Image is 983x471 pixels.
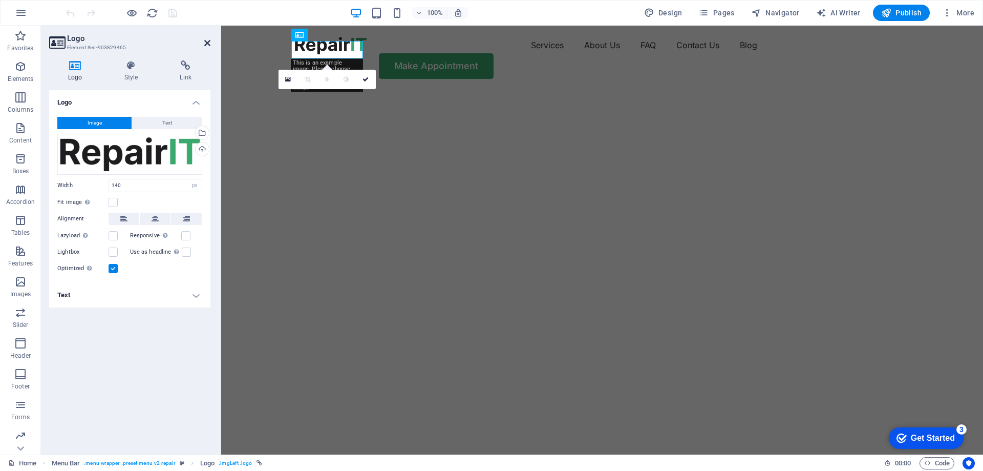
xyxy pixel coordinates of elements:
div: Get Started [30,11,74,21]
p: Elements [8,75,34,83]
h4: Link [161,60,210,82]
h4: Logo [49,60,105,82]
button: Code [920,457,954,469]
p: Features [8,259,33,268]
label: Responsive [130,230,181,242]
i: On resize automatically adjust zoom level to fit chosen device. [454,8,463,17]
div: 3 [76,2,86,12]
h4: Text [49,283,210,308]
button: Publish [873,5,930,21]
button: 100% [412,7,448,19]
button: reload [146,7,158,19]
h4: Logo [49,90,210,109]
button: Click here to leave preview mode and continue editing [125,7,138,19]
span: Text [162,117,172,129]
label: Lightbox [57,246,109,258]
label: Use as headline [130,246,182,258]
span: Design [644,8,682,18]
p: Images [10,290,31,298]
button: Navigator [747,5,804,21]
div: RepairIT.png [57,134,202,175]
span: Publish [881,8,922,18]
h4: Style [105,60,161,82]
p: Forms [11,413,30,421]
h6: Session time [884,457,911,469]
p: Boxes [12,167,29,175]
p: Favorites [7,44,33,52]
span: Image [88,117,102,129]
div: This is an example image. Please choose your own for more options. [291,59,363,92]
p: Slider [13,321,29,329]
button: Pages [694,5,738,21]
span: Pages [698,8,734,18]
label: Optimized [57,262,109,275]
span: More [942,8,974,18]
nav: breadcrumb [52,457,262,469]
span: . imgLeft .logo [219,457,252,469]
p: Columns [8,106,33,114]
span: Code [924,457,950,469]
label: Fit image [57,196,109,209]
p: Accordion [6,198,35,206]
a: Blur [317,70,337,89]
p: Content [9,136,32,145]
h6: 100% [427,7,443,19]
span: . menu-wrapper .preset-menu-v2-repair [84,457,175,469]
i: Reload page [146,7,158,19]
label: Lazyload [57,230,109,242]
span: Click to select. Double-click to edit [52,457,80,469]
span: 00 00 [895,457,911,469]
label: Width [57,182,109,188]
a: Crop mode [298,70,317,89]
p: Tables [11,229,30,237]
a: Select files from the file manager, stock photos, or upload file(s) [279,70,298,89]
label: Alignment [57,213,109,225]
a: Click to cancel selection. Double-click to open Pages [8,457,36,469]
span: AI Writer [816,8,861,18]
button: Usercentrics [963,457,975,469]
button: AI Writer [812,5,865,21]
button: Image [57,117,132,129]
p: Header [10,352,31,360]
button: More [938,5,978,21]
i: This element is a customizable preset [180,460,184,466]
div: Design (Ctrl+Alt+Y) [640,5,687,21]
span: Click to select. Double-click to edit [200,457,215,469]
button: Design [640,5,687,21]
p: Footer [11,382,30,391]
h2: Logo [67,34,210,43]
a: Confirm ( Ctrl ⏎ ) [356,70,376,89]
button: Text [132,117,202,129]
span: Navigator [751,8,800,18]
h3: Element #ed-903829465 [67,43,190,52]
i: This element is linked [257,460,262,466]
span: : [902,459,904,467]
a: Greyscale [337,70,356,89]
div: Get Started 3 items remaining, 40% complete [8,5,83,27]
